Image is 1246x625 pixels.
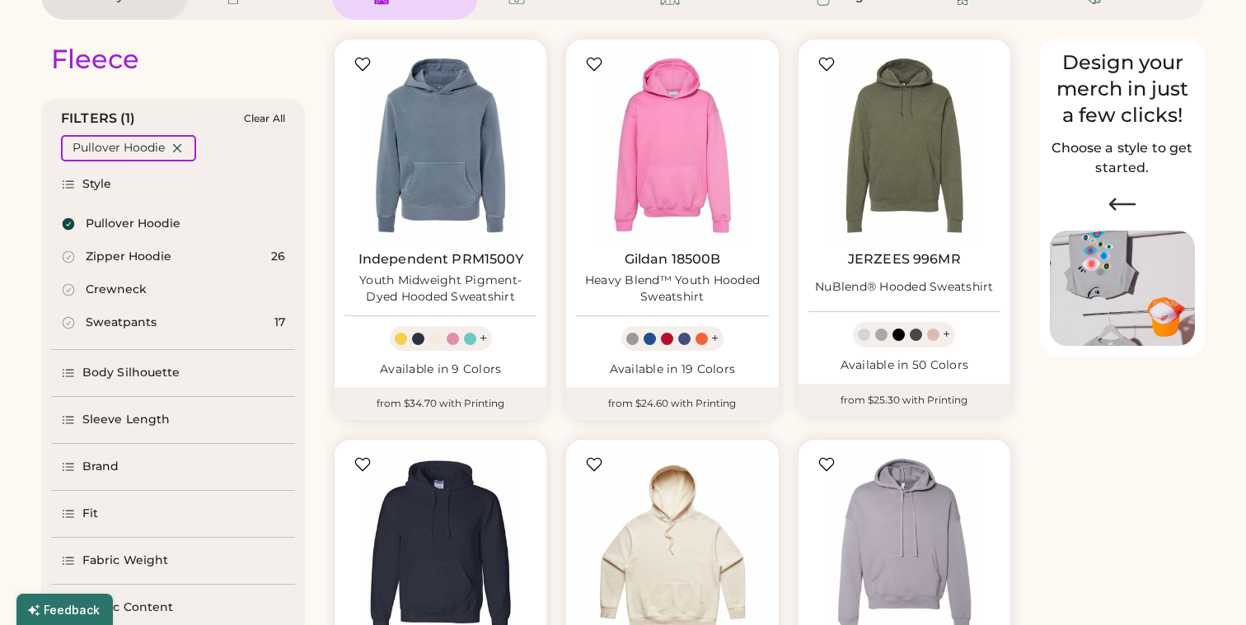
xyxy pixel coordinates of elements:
div: 17 [274,315,285,331]
button: Resources [250,15,338,48]
img: Image of Lisa Congdon Eye Print on T-Shirt and Hat [1050,394,1195,511]
div: Pullover Hoodie [86,216,180,232]
div: Accessories [1117,152,1173,169]
div: Zipper Hoodie [86,249,171,265]
div: + [711,329,719,347]
div: F I L T E R S ( 0 ) [61,273,136,292]
div: Available in 50 Colors [808,357,1000,374]
div: S t y l e [82,314,106,330]
div: Sleeve Length [82,412,170,428]
iframe: Front Chat [1168,551,1239,622]
div: Zipper Hoodie [86,386,153,403]
div: Headwear [540,152,587,169]
div: Fabric Content [82,599,173,616]
div: Design your merch in just a few clicks ! [1050,213,1195,292]
h2: C h o o s e a s t y l e t o g e t s t a r t e d . [1050,302,1195,342]
div: Available in 9 Colors [344,361,536,378]
a: JERZEES 996MR [848,251,961,268]
img: Accessories Icon [1091,151,1111,170]
div: from $34.70 with Printing [335,387,546,420]
div: Body Silhouette [82,365,180,381]
div: Sweatpants [86,452,138,469]
span: S e a r c h [940,26,972,37]
div: + [943,325,950,343]
div: Available in 19 Colors [576,361,768,378]
div: Youth Midweight Pigment-Dyed Hooded Sweatshirt [344,273,536,306]
div: FILTERS (1) [61,109,136,128]
button: Shop [348,15,433,48]
div: L o g i n [1108,23,1141,40]
img: Fleece Icon [377,151,396,170]
img: Bags Icon [817,151,836,170]
div: Fabric Weight [82,553,168,569]
img: JERZEES 996MR NuBlend® Hooded Sweatshirt [808,49,1000,241]
div: Style [82,176,112,193]
div: [DOMAIN_NAME] [77,21,203,41]
div: Fleece [403,152,433,169]
img: Woven Icon [958,151,977,170]
div: Pullover Hoodie [86,353,162,370]
div: Brand [82,459,119,475]
a: Gildan 18500B [625,251,721,268]
div: Pullover Hoodie [73,140,165,156]
img: Gildan 18500B Heavy Blend™ Youth Hooded Sweatshirt [576,49,768,241]
div: Bags [843,152,866,169]
img: Image of Lisa Congdon Eye Print on T-Shirt and Hat [1050,231,1195,347]
div: 26 [271,249,285,265]
div: Fleece [51,43,139,76]
span: S h o p [368,26,391,37]
div: from $25.30 with Printing [799,384,1010,417]
div: Jackets [692,152,725,169]
h2: Choose a style to get started. [1050,138,1195,178]
img: Independent Trading Co. PRM1500Y Youth Midweight Pigment-Dyed Hooded Sweatshirt [344,49,536,241]
div: Crewneck [86,282,147,298]
div: Fleece [51,207,120,240]
img: Rendered Logo - Screens [41,16,70,45]
div: Fit [82,506,98,522]
a: Independent PRM1500Y [358,251,523,268]
div: Heavy Blend™ Youth Hooded Sweatshirt [576,273,768,306]
div: Sweatpants [86,315,157,331]
div: B r a n d [82,596,111,613]
div: Clear All [244,113,285,124]
div: NuBlend® Hooded Sweatshirt [815,279,994,296]
div: All Styles [91,152,137,169]
div: from $24.60 with Printing [566,387,778,420]
div: Crewneck [86,419,133,436]
img: Headwear Icon [513,151,533,170]
img: T-Shirts Icon [227,151,247,170]
img: Jackets Icon [666,151,686,170]
div: B o d y S i l h o u e t t e [82,502,158,519]
div: T - Shirts [254,152,291,169]
div: S o r t B y P r i c e [963,93,1027,110]
div: | S i g n u p [1141,23,1185,40]
div: + [480,329,487,347]
button: Retrieve an order [1002,15,1035,48]
div: Design your merch in just a few clicks! [1050,49,1195,128]
button: Search [899,15,992,48]
div: Woven [984,152,1016,169]
div: S l e e v e L e n g t h [82,549,150,566]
